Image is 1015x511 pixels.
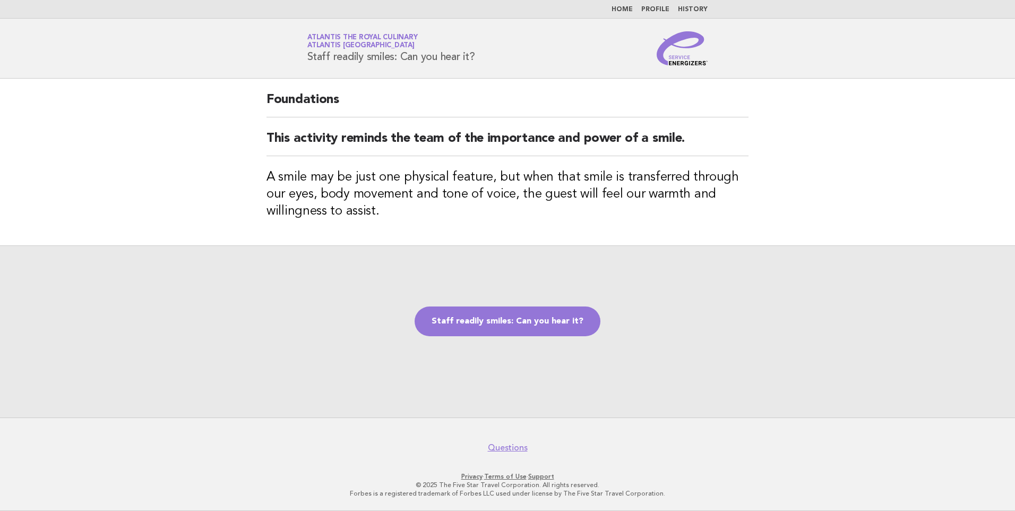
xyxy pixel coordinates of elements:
a: Atlantis the Royal CulinaryAtlantis [GEOGRAPHIC_DATA] [307,34,417,49]
a: Support [528,473,554,480]
p: © 2025 The Five Star Travel Corporation. All rights reserved. [183,481,832,489]
h2: Foundations [266,91,749,117]
p: · · [183,472,832,481]
h3: A smile may be just one physical feature, but when that smile is transferred through our eyes, bo... [266,169,749,220]
img: Service Energizers [657,31,708,65]
a: Privacy [461,473,483,480]
h1: Staff readily smiles: Can you hear it? [307,35,475,62]
span: Atlantis [GEOGRAPHIC_DATA] [307,42,415,49]
a: Staff readily smiles: Can you hear it? [415,306,600,336]
h2: This activity reminds the team of the importance and power of a smile. [266,130,749,156]
p: Forbes is a registered trademark of Forbes LLC used under license by The Five Star Travel Corpora... [183,489,832,498]
a: Questions [488,442,528,453]
a: Home [612,6,633,13]
a: Profile [641,6,669,13]
a: History [678,6,708,13]
a: Terms of Use [484,473,527,480]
